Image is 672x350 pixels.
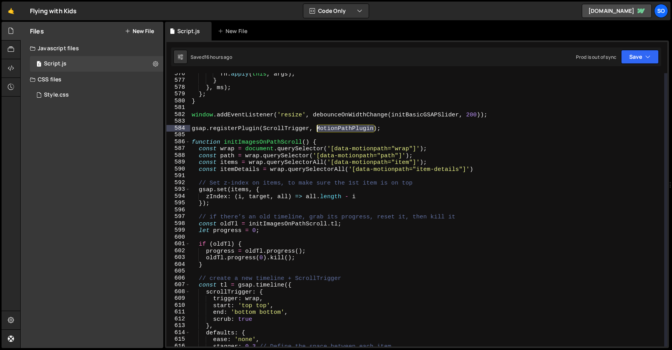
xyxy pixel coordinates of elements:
[30,87,163,103] div: 15869/43637.css
[44,91,69,98] div: Style.css
[303,4,369,18] button: Code Only
[166,132,190,139] div: 585
[177,27,200,35] div: Script.js
[30,27,44,35] h2: Files
[166,241,190,248] div: 601
[218,27,250,35] div: New File
[166,104,190,111] div: 581
[166,316,190,323] div: 612
[166,193,190,200] div: 594
[576,54,616,60] div: Prod is out of sync
[166,329,190,336] div: 614
[166,207,190,214] div: 596
[191,54,232,60] div: Saved
[166,220,190,227] div: 598
[166,179,190,186] div: 592
[166,77,190,84] div: 577
[30,56,163,72] div: 15869/42324.js
[166,309,190,316] div: 611
[166,343,190,350] div: 616
[166,70,190,77] div: 576
[166,213,190,220] div: 597
[166,248,190,255] div: 602
[166,159,190,166] div: 589
[166,166,190,173] div: 590
[621,50,659,64] button: Save
[166,91,190,98] div: 579
[44,60,66,67] div: Script.js
[166,234,190,241] div: 600
[654,4,668,18] a: SO
[166,322,190,329] div: 613
[166,200,190,207] div: 595
[582,4,652,18] a: [DOMAIN_NAME]
[166,84,190,91] div: 578
[166,275,190,282] div: 606
[21,72,163,87] div: CSS files
[166,145,190,152] div: 587
[205,54,232,60] div: 16 hours ago
[166,227,190,234] div: 599
[37,62,41,68] span: 1
[166,172,190,179] div: 591
[166,111,190,118] div: 582
[166,186,190,193] div: 593
[166,98,190,105] div: 580
[166,118,190,125] div: 583
[166,268,190,275] div: 605
[2,2,21,20] a: 🤙
[30,6,77,16] div: Flying with Kids
[166,288,190,295] div: 608
[166,281,190,288] div: 607
[166,254,190,261] div: 603
[166,125,190,132] div: 584
[166,152,190,159] div: 588
[166,261,190,268] div: 604
[125,28,154,34] button: New File
[166,139,190,146] div: 586
[21,40,163,56] div: Javascript files
[166,336,190,343] div: 615
[166,302,190,309] div: 610
[166,295,190,302] div: 609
